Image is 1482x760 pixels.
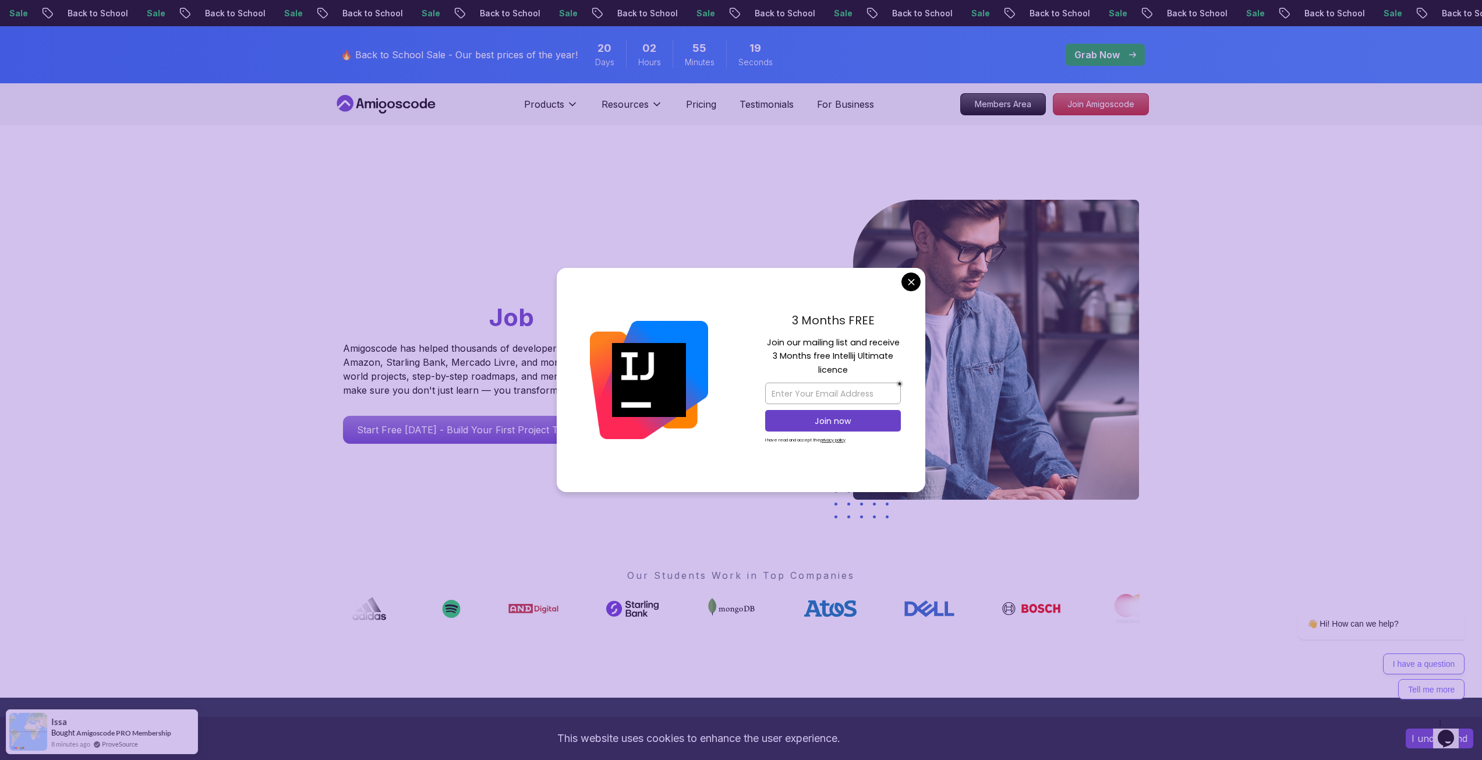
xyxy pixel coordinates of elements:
[1154,8,1233,19] p: Back to School
[740,97,794,111] a: Testimonials
[546,8,583,19] p: Sale
[1261,516,1470,708] iframe: chat widget
[330,8,409,19] p: Back to School
[602,97,649,111] p: Resources
[742,8,821,19] p: Back to School
[692,40,706,56] span: 55 Minutes
[343,416,612,444] a: Start Free [DATE] - Build Your First Project This Week
[1406,729,1473,748] button: Accept cookies
[1233,8,1271,19] p: Sale
[961,94,1045,115] p: Members Area
[1292,8,1371,19] p: Back to School
[9,713,47,751] img: provesource social proof notification image
[192,8,271,19] p: Back to School
[343,341,622,397] p: Amigoscode has helped thousands of developers land roles at Amazon, Starling Bank, Mercado Livre,...
[853,200,1139,500] img: hero
[749,40,761,56] span: 19 Seconds
[1017,8,1096,19] p: Back to School
[879,8,958,19] p: Back to School
[467,8,546,19] p: Back to School
[960,93,1046,115] a: Members Area
[1074,48,1120,62] p: Grab Now
[1433,713,1470,748] iframe: chat widget
[821,8,858,19] p: Sale
[51,739,90,749] span: 8 minutes ago
[1096,8,1133,19] p: Sale
[685,56,715,68] span: Minutes
[134,8,171,19] p: Sale
[1053,93,1149,115] a: Join Amigoscode
[271,8,309,19] p: Sale
[524,97,564,111] p: Products
[524,97,578,121] button: Products
[817,97,874,111] a: For Business
[638,56,661,68] span: Hours
[76,729,171,737] a: Amigoscode PRO Membership
[409,8,446,19] p: Sale
[686,97,716,111] a: Pricing
[602,97,663,121] button: Resources
[55,8,134,19] p: Back to School
[642,40,656,56] span: 2 Hours
[597,40,611,56] span: 20 Days
[604,8,684,19] p: Back to School
[102,739,138,749] a: ProveSource
[343,200,664,334] h1: Go From Learning to Hired: Master Java, Spring Boot & Cloud Skills That Get You the
[51,717,67,727] span: issa
[343,568,1140,582] p: Our Students Work in Top Companies
[9,726,1388,751] div: This website uses cookies to enhance the user experience.
[958,8,996,19] p: Sale
[684,8,721,19] p: Sale
[51,728,75,737] span: Bought
[595,56,614,68] span: Days
[489,302,534,332] span: Job
[738,56,773,68] span: Seconds
[1053,94,1148,115] p: Join Amigoscode
[1371,8,1408,19] p: Sale
[341,48,578,62] p: 🔥 Back to School Sale - Our best prices of the year!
